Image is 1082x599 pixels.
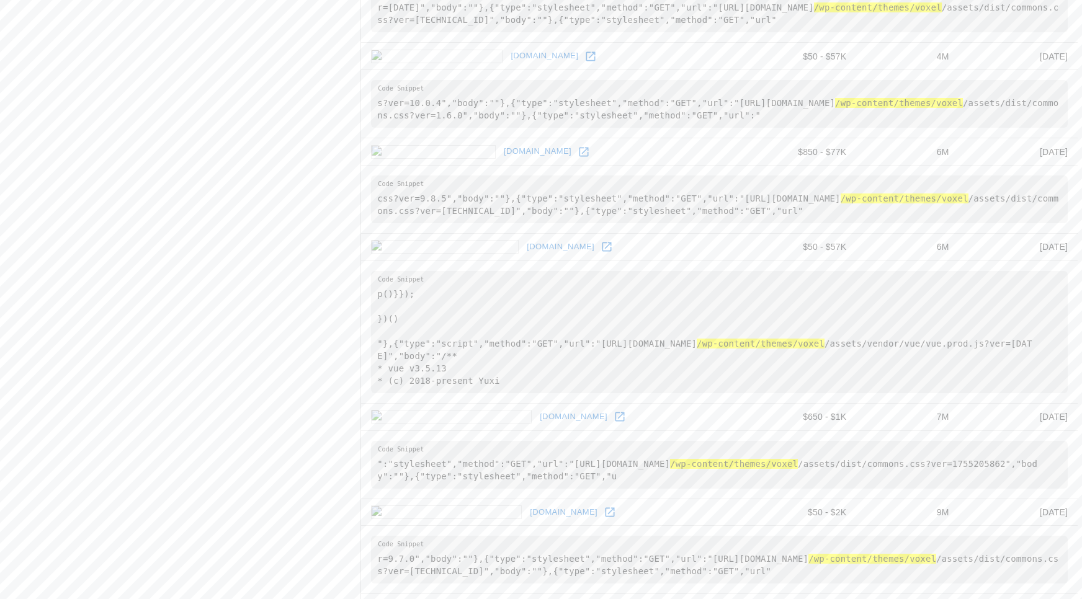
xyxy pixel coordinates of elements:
img: swellendam.com icon [371,50,503,63]
pre: p()}}); })() "},{"type":"script","method":"GET","url":"[URL][DOMAIN_NAME] /assets/vendor/vue/vue.... [371,271,1068,393]
td: 4M [856,43,959,70]
hl: /wp-content/themes/voxel [697,339,825,348]
a: [DOMAIN_NAME] [507,47,581,66]
td: $50 - $57K [747,43,856,70]
a: Open circofantastico.com.br in new window [610,407,629,426]
td: [DATE] [959,43,1078,70]
td: 6M [856,233,959,260]
hl: /wp-content/themes/voxel [841,193,968,203]
td: 9M [856,499,959,526]
td: 6M [856,138,959,166]
td: [DATE] [959,138,1078,166]
img: brandonsuffolk.com icon [371,240,519,254]
td: $50 - $2K [747,499,856,526]
a: [DOMAIN_NAME] [501,142,575,161]
img: greatplacetowork.ch icon [371,505,522,519]
a: Open brandonsuffolk.com in new window [597,237,616,256]
a: [DOMAIN_NAME] [537,407,610,427]
a: [DOMAIN_NAME] [524,237,597,257]
td: 7M [856,403,959,430]
hl: /wp-content/themes/voxel [814,2,942,12]
pre: css?ver=9.8.5","body":""},{"type":"stylesheet","method":"GET","url":"[URL][DOMAIN_NAME] /assets/d... [371,175,1068,223]
td: [DATE] [959,233,1078,260]
pre: ":"stylesheet","method":"GET","url":"[URL][DOMAIN_NAME] /assets/dist/commons.css?ver=1755205862",... [371,441,1068,489]
hl: /wp-content/themes/voxel [835,98,963,108]
td: $850 - $77K [747,138,856,166]
a: Open swellendam.com in new window [581,47,600,66]
td: [DATE] [959,499,1078,526]
hl: /wp-content/themes/voxel [808,554,936,564]
pre: r=9.7.0","body":""},{"type":"stylesheet","method":"GET","url":"[URL][DOMAIN_NAME] /assets/dist/co... [371,536,1068,583]
a: Open greatplacetowork.ch in new window [601,503,619,521]
td: [DATE] [959,403,1078,430]
a: [DOMAIN_NAME] [527,503,601,522]
a: Open 26extreme.com in new window [575,143,593,161]
td: $650 - $1K [747,403,856,430]
hl: /wp-content/themes/voxel [670,459,798,469]
img: 26extreme.com icon [371,145,496,159]
img: circofantastico.com.br icon [371,410,532,424]
td: $50 - $57K [747,233,856,260]
pre: s?ver=10.0.4","body":""},{"type":"stylesheet","method":"GET","url":"[URL][DOMAIN_NAME] /assets/di... [371,80,1068,128]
